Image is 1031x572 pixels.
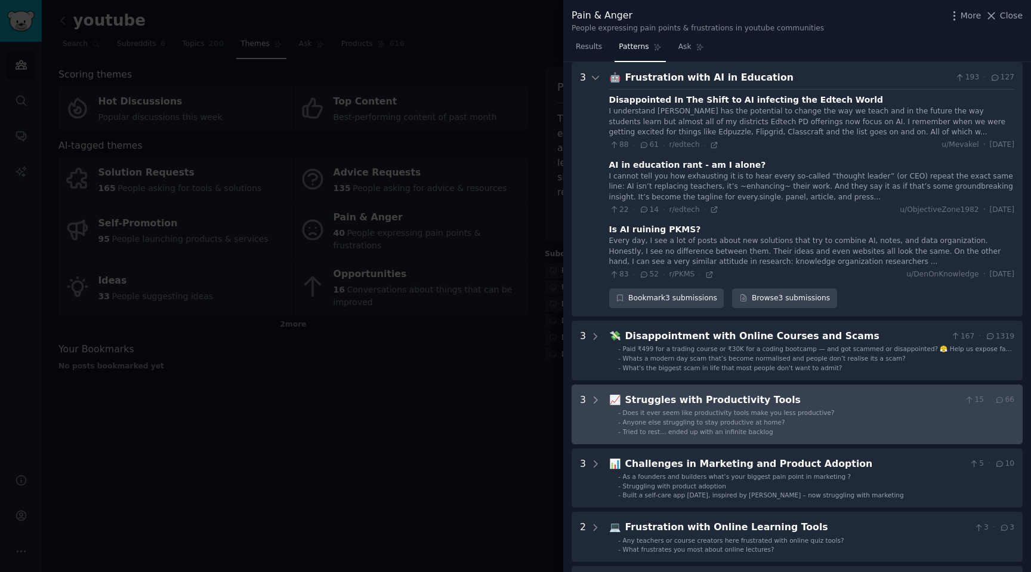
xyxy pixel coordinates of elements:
span: 22 [609,205,629,216]
span: More [961,10,981,22]
span: u/DenOnKnowledge [906,269,978,280]
span: 10 [995,459,1014,469]
span: u/ObjectiveZone1982 [900,205,978,216]
div: - [618,491,621,499]
button: Bookmark3 submissions [609,288,724,309]
a: Patterns [615,38,665,62]
div: - [618,482,621,490]
span: · [633,270,635,279]
span: 📈 [609,394,621,405]
span: Does it ever seem like productivity tools make you less productive? [623,409,835,416]
span: Built a self-care app [DATE], inspired by [PERSON_NAME] – now struggling with marketing [623,491,904,499]
span: r/edtech [669,140,699,149]
div: People expressing pain points & frustrations in youtube communities [572,23,824,34]
span: 52 [639,269,659,280]
span: Ask [678,42,692,53]
span: · [633,141,635,149]
div: AI in education rant - am I alone? [609,159,766,171]
span: · [983,72,986,83]
div: 3 [580,329,586,372]
span: · [699,270,700,279]
span: 61 [639,140,659,150]
span: u/Mevakel [942,140,978,150]
div: 3 [580,70,586,309]
span: What frustrates you most about online lectures? [623,546,774,553]
span: 📊 [609,458,621,469]
span: 66 [995,395,1014,405]
span: r/edtech [669,205,699,214]
span: · [983,140,986,150]
span: 15 [964,395,984,405]
div: Bookmark 3 submissions [609,288,724,309]
span: · [988,459,990,469]
span: Whats a modern day scam that’s become normalised and people don’t realise its a scam? [623,355,906,362]
div: Disappointed In The Shift to AI infecting the Edtech World [609,94,883,106]
div: 2 [580,520,586,553]
span: What's the biggest scam in life that most people don't want to admit? [623,364,842,371]
a: Ask [674,38,708,62]
span: 💸 [609,330,621,342]
div: 3 [580,457,586,500]
div: - [618,536,621,545]
div: Is AI ruining PKMS? [609,223,701,236]
span: · [704,205,706,214]
span: Tried to rest… ended up with an infinite backlog [623,428,773,435]
span: 5 [969,459,984,469]
span: [DATE] [990,205,1014,216]
span: 127 [990,72,1014,83]
span: 3 [974,522,989,533]
div: I cannot tell you how exhausting it is to hear every so-called “thought leader” (or CEO) repeat t... [609,171,1014,203]
div: Pain & Anger [572,8,824,23]
a: Browse3 submissions [732,288,836,309]
span: r/PKMS [669,270,694,278]
button: More [948,10,981,22]
div: Disappointment with Online Courses and Scams [625,329,946,344]
span: 💻 [609,521,621,533]
div: - [618,364,621,372]
span: Close [1000,10,1023,22]
span: Patterns [619,42,649,53]
span: Any teachers or course creators here frustrated with online quiz tools? [623,537,844,544]
span: 🤖 [609,72,621,83]
span: Paid ₹499 for a trading course or ₹30K for a coding bootcamp — and got scammed or disappointed? 😤... [623,345,1013,369]
div: Frustration with Online Learning Tools [625,520,970,535]
span: [DATE] [990,140,1014,150]
span: · [663,270,665,279]
span: 3 [999,522,1014,533]
button: Close [985,10,1023,22]
div: - [618,408,621,417]
span: · [983,269,986,280]
span: Results [576,42,602,53]
div: - [618,545,621,553]
span: · [704,141,706,149]
div: - [618,354,621,362]
span: Anyone else struggling to stay productive at home? [623,419,785,426]
span: 88 [609,140,629,150]
div: Struggles with Productivity Tools [625,393,960,408]
div: Frustration with AI in Education [625,70,951,85]
span: · [993,522,995,533]
span: [DATE] [990,269,1014,280]
span: 83 [609,269,629,280]
div: I understand [PERSON_NAME] has the potential to change the way we teach and in the future the way... [609,106,1014,138]
span: Struggling with product adoption [623,482,726,490]
div: - [618,472,621,481]
span: · [988,395,990,405]
div: Every day, I see a lot of posts about new solutions that try to combine AI, notes, and data organ... [609,236,1014,267]
span: · [978,331,981,342]
div: - [618,345,621,353]
span: As a founders and builders what’s your biggest pain point in marketing ? [623,473,851,480]
div: - [618,428,621,436]
span: · [663,141,665,149]
span: · [983,205,986,216]
span: 14 [639,205,659,216]
span: 1319 [985,331,1014,342]
span: · [633,205,635,214]
span: 167 [950,331,975,342]
div: Challenges in Marketing and Product Adoption [625,457,965,472]
span: 193 [955,72,979,83]
a: Results [572,38,606,62]
div: 3 [580,393,586,436]
span: · [663,205,665,214]
div: - [618,418,621,426]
